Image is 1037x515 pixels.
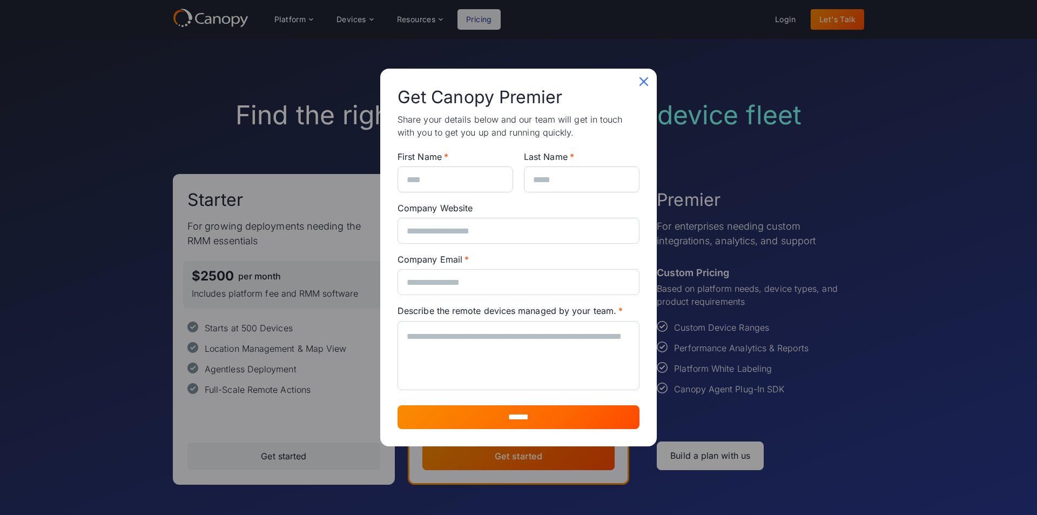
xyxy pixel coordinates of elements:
span: Company Email [398,254,462,265]
span: First Name [398,151,442,162]
p: Share your details below and our team will get in touch with you to get you up and running quickly. [398,113,639,139]
span: Company Website [398,203,473,213]
h2: Get Canopy Premier [398,86,639,109]
span: Last Name [524,151,568,162]
span: Describe the remote devices managed by your team. [398,305,616,316]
